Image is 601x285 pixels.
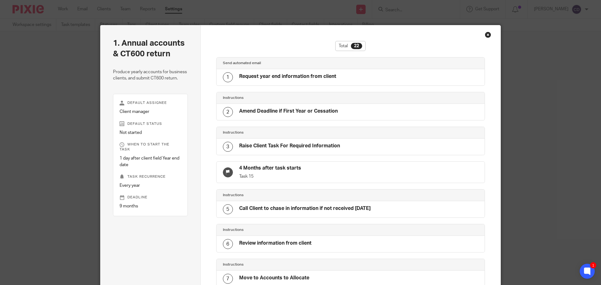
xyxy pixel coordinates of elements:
h4: Instructions [223,193,351,198]
p: Deadline [120,195,181,200]
p: Task 15 [239,173,351,180]
h4: Instructions [223,227,351,232]
div: 6 [223,239,233,249]
h2: 1. Annual accounts & CT600 return [113,38,188,59]
h4: Review information from client [239,240,311,247]
h4: Send automated email [223,61,351,66]
h4: Call Client to chase in information if not received [DATE] [239,205,371,212]
h4: Amend Deadline if First Year or Cessation [239,108,338,115]
p: 1 day after client field Year end date [120,155,181,168]
h4: Request year end information from client [239,73,336,80]
p: 9 months [120,203,181,209]
p: Every year [120,182,181,189]
p: When to start the task [120,142,181,152]
p: Produce yearly accounts for business clients, and submit CT600 return. [113,69,188,82]
div: 7 [223,274,233,284]
p: Task recurrence [120,174,181,179]
div: 5 [223,204,233,214]
div: 1 [590,262,596,268]
div: 1 [223,72,233,82]
h4: Move to Accounts to Allocate [239,275,309,281]
h4: Instructions [223,95,351,100]
p: Not started [120,130,181,136]
h4: 4 Months after task starts [239,165,351,171]
div: 22 [351,43,362,49]
p: Client manager [120,109,181,115]
h4: Instructions [223,262,351,267]
p: Default status [120,121,181,126]
div: Close this dialog window [485,32,491,38]
div: 3 [223,142,233,152]
h4: Raise Client Task For Required Information [239,143,340,149]
h4: Instructions [223,130,351,135]
p: Default assignee [120,100,181,105]
div: Total [335,41,366,51]
div: 2 [223,107,233,117]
